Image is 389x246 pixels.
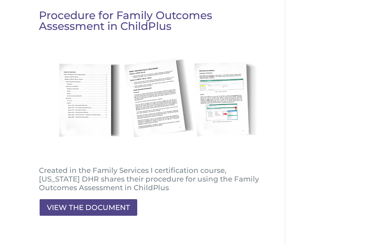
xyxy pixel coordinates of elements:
div: Created in the Family Services I certification course, [US_STATE] DHR shares their procedure for ... [39,166,268,192]
img: idea-space-documents [39,40,268,160]
a: VIEW THE DOCUMENT [39,198,138,216]
h1: Procedure for Family Outcomes Assessment in ChildPlus [39,10,268,35]
iframe: Chat Widget [353,211,389,246]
